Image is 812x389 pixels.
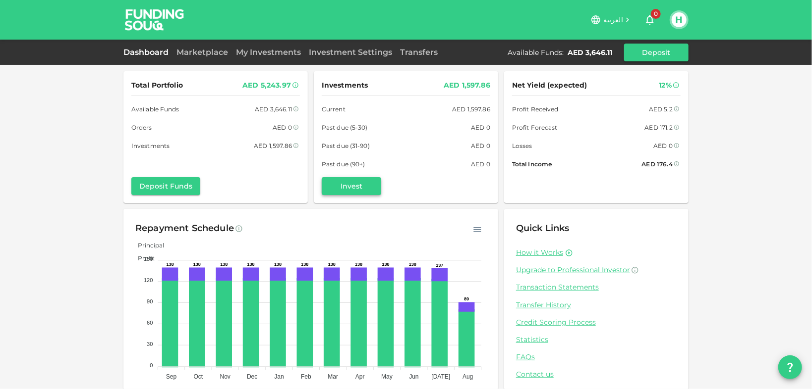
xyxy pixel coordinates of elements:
span: Profit Received [512,104,559,114]
tspan: Sep [166,373,177,380]
tspan: [DATE] [432,373,451,380]
button: 0 [640,10,660,30]
div: AED 0 [653,141,673,151]
span: 0 [651,9,661,19]
span: Losses [512,141,532,151]
a: Dashboard [123,48,173,57]
span: Total Portfolio [131,79,183,92]
tspan: Jun [409,373,418,380]
span: Past due (31-90) [322,141,370,151]
a: Upgrade to Professional Investor [516,265,677,275]
tspan: Aug [463,373,473,380]
div: AED 1,597.86 [254,141,292,151]
div: AED 5.2 [649,104,673,114]
span: Investments [131,141,170,151]
div: AED 0 [273,122,292,133]
tspan: 60 [147,320,153,326]
a: Marketplace [173,48,232,57]
a: Credit Scoring Process [516,318,677,327]
a: Transfer History [516,300,677,310]
span: Orders [131,122,152,133]
div: AED 5,243.97 [242,79,291,92]
span: Available Funds [131,104,179,114]
tspan: 120 [144,277,153,283]
span: Quick Links [516,223,570,234]
tspan: 90 [147,298,153,304]
button: Invest [322,177,381,195]
button: question [778,355,802,379]
div: AED 171.2 [645,122,673,133]
tspan: Jan [274,373,284,380]
tspan: 150 [144,256,153,262]
tspan: Mar [328,373,339,380]
div: AED 0 [471,159,490,169]
a: Contact us [516,370,677,379]
span: Principal [130,242,164,249]
a: FAQs [516,352,677,362]
tspan: Dec [247,373,257,380]
div: AED 3,646.11 [568,48,612,57]
a: Transaction Statements [516,283,677,292]
span: Investments [322,79,368,92]
span: Past due (90+) [322,159,365,169]
a: Transfers [396,48,442,57]
div: AED 0 [471,141,490,151]
div: Repayment Schedule [135,221,234,237]
span: Current [322,104,346,114]
span: Profit Forecast [512,122,558,133]
tspan: 0 [150,362,153,368]
span: Upgrade to Professional Investor [516,265,630,274]
span: Past due (5-30) [322,122,368,133]
tspan: 30 [147,341,153,347]
button: Deposit Funds [131,177,200,195]
a: How it Works [516,248,563,257]
a: My Investments [232,48,305,57]
tspan: May [381,373,393,380]
a: Statistics [516,335,677,344]
span: Total Income [512,159,552,169]
a: Investment Settings [305,48,396,57]
div: AED 176.4 [642,159,673,169]
tspan: Apr [355,373,365,380]
div: AED 1,597.86 [452,104,490,114]
div: AED 1,597.86 [444,79,490,92]
span: Profit [130,254,155,262]
div: AED 0 [471,122,490,133]
span: العربية [603,15,623,24]
div: Available Funds : [508,48,564,57]
span: Net Yield (expected) [512,79,587,92]
tspan: Nov [220,373,231,380]
tspan: Oct [194,373,203,380]
tspan: Feb [301,373,311,380]
button: H [672,12,687,27]
div: 12% [659,79,672,92]
div: AED 3,646.11 [255,104,292,114]
button: Deposit [624,44,689,61]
